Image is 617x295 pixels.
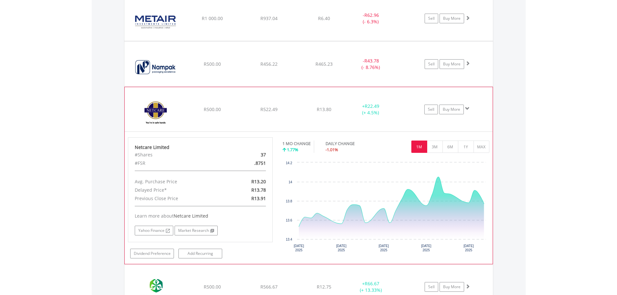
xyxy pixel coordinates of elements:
[315,61,333,67] span: R465.23
[474,141,489,153] button: MAX
[260,15,278,21] span: R937.04
[364,58,379,64] span: R43.78
[135,226,173,235] a: Yahoo Finance
[178,249,222,258] a: Add Recurring
[130,186,224,194] div: Delayed Price*
[130,177,224,186] div: Avg. Purchase Price
[347,12,395,25] div: - (- 6.3%)
[287,147,298,153] span: 1.77%
[128,95,184,130] img: EQU.ZA.NTC.png
[251,187,266,193] span: R13.78
[294,244,304,252] text: [DATE] 2025
[286,161,292,165] text: 14.2
[425,59,438,69] a: Sell
[427,141,443,153] button: 3M
[260,284,278,290] span: R566.67
[365,280,379,287] span: R66.67
[326,147,338,153] span: -1.01%
[282,159,489,256] svg: Interactive chart
[204,284,221,290] span: R500.00
[130,194,224,203] div: Previous Close Price
[202,15,223,21] span: R1 000.00
[425,282,438,292] a: Sell
[411,141,427,153] button: 1M
[282,159,489,256] div: Chart. Highcharts interactive chart.
[286,199,292,203] text: 13.8
[175,226,218,235] a: Market Research
[440,282,464,292] a: Buy More
[260,61,278,67] span: R456.22
[440,59,464,69] a: Buy More
[364,12,379,18] span: R62.96
[130,159,224,167] div: #FSR
[326,141,377,147] div: DAILY CHANGE
[440,14,464,23] a: Buy More
[135,213,266,219] div: Learn more about
[421,244,431,252] text: [DATE] 2025
[336,244,347,252] text: [DATE] 2025
[442,141,458,153] button: 6M
[251,195,266,201] span: R13.91
[347,280,395,293] div: + (+ 13.33%)
[282,141,311,147] div: 1 MO CHANGE
[130,151,224,159] div: #Shares
[425,14,438,23] a: Sell
[458,141,474,153] button: 1Y
[439,105,464,114] a: Buy More
[128,4,183,39] img: EQU.ZA.MTA.png
[463,244,474,252] text: [DATE] 2025
[379,244,389,252] text: [DATE] 2025
[130,249,174,258] a: Dividend Preference
[204,61,221,67] span: R500.00
[365,103,379,109] span: R22.49
[224,159,271,167] div: .8751
[224,151,271,159] div: 37
[251,178,266,185] span: R13.20
[318,15,330,21] span: R6.40
[286,238,292,241] text: 13.4
[174,213,208,219] span: Netcare Limited
[346,103,395,116] div: + (+ 4.5%)
[286,219,292,222] text: 13.6
[260,106,278,112] span: R522.49
[347,58,395,71] div: - (- 8.76%)
[317,106,331,112] span: R13.80
[128,50,183,85] img: EQU.ZA.NPK.png
[204,106,221,112] span: R500.00
[317,284,331,290] span: R12.75
[289,180,292,184] text: 14
[135,144,266,151] div: Netcare Limited
[424,105,438,114] a: Sell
